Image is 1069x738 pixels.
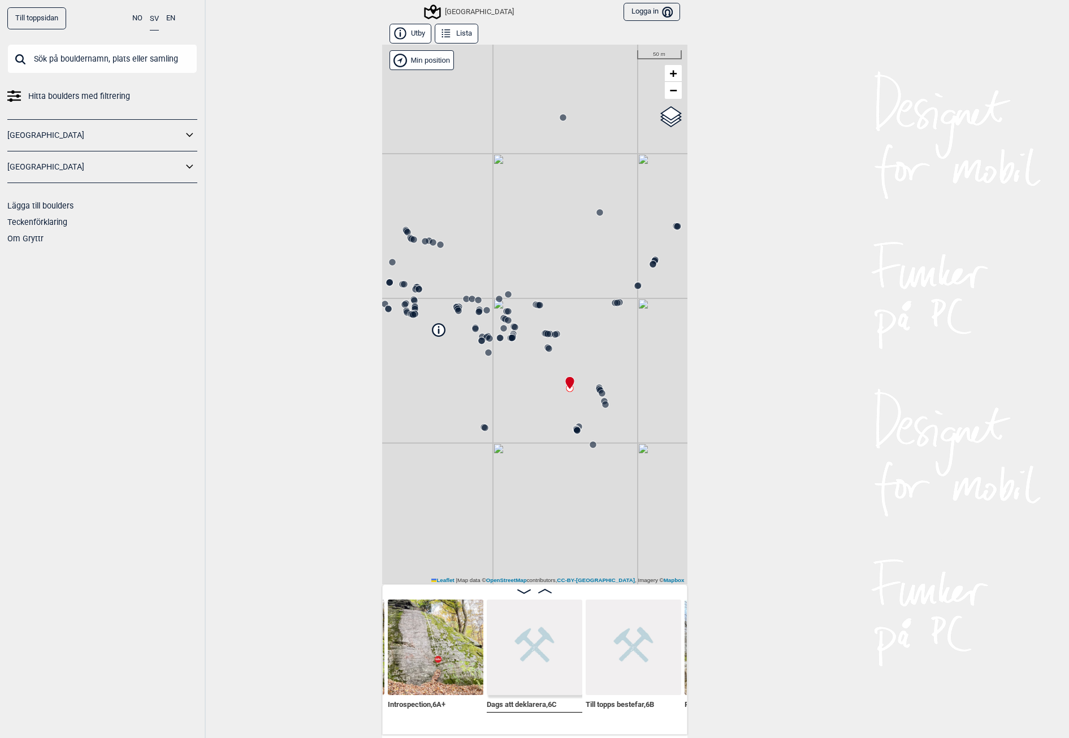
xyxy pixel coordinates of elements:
[557,577,635,583] a: CC-BY-[GEOGRAPHIC_DATA]
[665,82,682,99] a: Zoom out
[28,88,130,105] span: Hitta boulders med filtrering
[388,698,445,709] span: Introspection , 6A+
[389,50,455,70] div: Vis min position
[150,7,159,31] button: SV
[487,600,582,695] img: Bilde Mangler
[637,50,682,59] div: 50 m
[664,577,685,583] a: Mapbox
[586,698,654,709] span: Till topps bestefar , 6B
[166,7,175,29] button: EN
[7,88,197,105] a: Hitta boulders med filtrering
[389,24,431,44] button: Utby
[132,7,142,29] button: NO
[669,66,677,80] span: +
[7,127,183,144] a: [GEOGRAPHIC_DATA]
[487,698,557,709] span: Dags att deklarera , 6C
[456,577,458,583] span: |
[435,24,478,44] button: Lista
[685,600,780,695] img: Represent 230414
[388,600,483,695] img: Introspection
[486,577,527,583] a: OpenStreetMap
[7,159,183,175] a: [GEOGRAPHIC_DATA]
[7,234,44,243] a: Om Gryttr
[7,201,73,210] a: Lägga till boulders
[660,105,682,129] a: Layers
[7,218,67,227] a: Teckenförklaring
[426,5,514,19] div: [GEOGRAPHIC_DATA]
[431,577,455,583] a: Leaflet
[7,7,66,29] a: Till toppsidan
[429,576,687,584] div: Map data © contributors, , Imagery ©
[586,600,681,695] img: Bilde Mangler
[669,83,677,97] span: −
[7,44,197,73] input: Sök på bouldernamn, plats eller samling
[665,65,682,82] a: Zoom in
[685,698,729,709] span: Represent , 6A
[624,3,680,21] button: Logga in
